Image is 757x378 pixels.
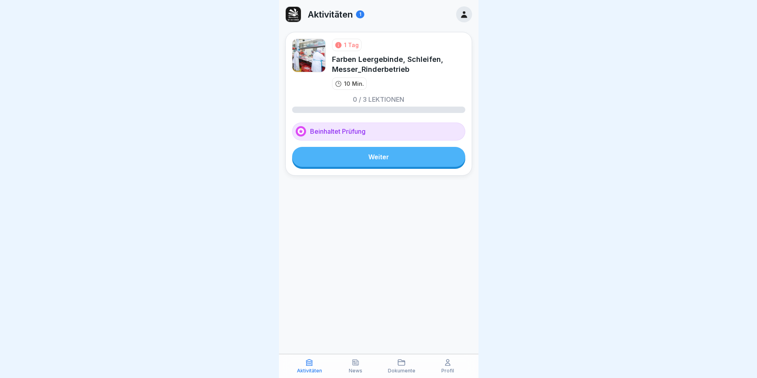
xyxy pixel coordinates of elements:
p: 0 / 3 Lektionen [353,96,404,103]
p: Dokumente [388,368,415,374]
a: Weiter [292,147,465,167]
p: 10 Min. [344,79,364,88]
p: News [349,368,362,374]
div: Beinhaltet Prüfung [292,123,465,141]
img: k0h6p37rkucdi2nwfcseq2gb.png [292,39,326,72]
img: zazc8asra4ka39jdtci05bj8.png [286,7,301,22]
p: Aktivitäten [308,9,353,20]
p: Aktivitäten [297,368,322,374]
div: 1 Tag [344,41,359,49]
p: Profil [441,368,454,374]
div: 1 [356,10,364,18]
div: Farben Leergebinde, Schleifen, Messer_Rinderbetrieb [332,54,465,74]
